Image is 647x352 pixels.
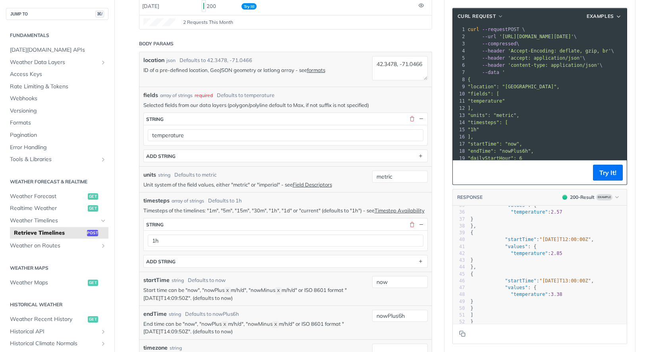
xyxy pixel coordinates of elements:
span: X [223,322,226,327]
span: "1h" [468,127,479,132]
button: cURL Request [455,12,506,20]
span: --data [482,70,499,75]
a: Versioning [6,105,108,117]
span: '[URL][DOMAIN_NAME][DATE]' [499,34,574,39]
div: 37 [453,216,465,223]
div: 5 [453,54,466,62]
div: 43 [453,257,465,264]
span: POST \ [468,27,525,32]
div: array of strings [160,92,193,99]
span: 200 [203,3,204,9]
span: Weather Timelines [10,217,98,225]
span: "[DATE]T13:00:00Z" [539,278,591,284]
span: "endTime": "nowPlus6h", [468,148,534,154]
span: "dailyStartHour": 6 [468,156,522,161]
a: Timestep Availability [375,207,425,214]
span: post [87,230,98,236]
div: string [146,222,164,228]
div: 7 [453,69,466,76]
div: string [170,344,182,352]
span: } [471,299,473,304]
button: Hide [418,221,425,228]
span: "temperature" [511,209,548,215]
span: { [471,271,473,277]
a: Retrieve Timelinespost [10,227,108,239]
div: 38 [453,223,465,229]
div: Defaults to 42.3478, -71.0466 [180,56,252,64]
div: 10 [453,90,466,97]
a: Realtime Weatherget [6,202,108,214]
canvas: Line Graph [143,18,175,26]
span: Example [596,194,612,200]
button: 200200-ResultExample [558,193,623,201]
span: "units": "metric", [468,113,520,118]
div: 36 [453,209,465,216]
div: string [172,277,184,284]
div: 16 [453,133,466,140]
h2: Historical Weather [6,301,108,308]
a: Error Handling [6,142,108,154]
button: Show subpages for Weather on Routes [100,243,106,249]
span: Examples [587,13,614,20]
button: Copy to clipboard [457,328,468,340]
div: 17 [453,140,466,148]
div: 19 [453,155,466,162]
div: Body Params [139,40,174,47]
label: location [143,56,164,64]
div: 41 [453,243,465,250]
div: 47 [453,284,465,291]
h2: Weather Forecast & realtime [6,178,108,185]
span: 'content-type: application/json' [508,62,600,68]
div: Defaults to metric [174,171,216,179]
button: Examples [584,12,624,20]
a: Weather on RoutesShow subpages for Weather on Routes [6,240,108,252]
span: cURL Request [458,13,496,20]
div: 9 [453,83,466,90]
span: Formats [10,119,106,127]
span: --request [482,27,508,32]
div: 44 [453,264,465,270]
span: --header [482,62,505,68]
span: "startTime": "now", [468,141,522,147]
span: 200 [562,195,567,200]
span: : [471,251,562,256]
a: Historical APIShow subpages for Historical API [6,326,108,338]
label: endTime [143,310,167,318]
p: End time can be "now", "nowPlus m/h/d", "nowMinus m/h/d" or ISO 8601 format "[DATE]T14:09:50Z". (... [143,320,368,335]
span: X [274,322,277,327]
span: : , [471,278,594,284]
p: Unit system of the field values, either "metric" or "imperial" - see [143,181,368,188]
span: Versioning [10,107,106,115]
span: get [88,280,98,286]
a: [DATE][DOMAIN_NAME] APIs [6,44,108,56]
div: 11 [453,97,466,105]
span: Retrieve Timelines [14,229,85,237]
button: string [144,113,427,125]
div: string [169,311,181,318]
span: } [471,319,473,325]
span: "temperature" [511,292,548,297]
span: --header [482,55,505,61]
span: } [471,305,473,311]
span: X [277,288,280,294]
span: Realtime Weather [10,204,86,212]
span: "startTime" [505,237,536,242]
span: ⌘/ [95,11,104,18]
div: 50 [453,305,465,312]
span: Weather Recent History [10,315,86,323]
p: Selected fields from our data layers (polygon/polyline default to Max, if not suffix is not speci... [143,101,428,109]
div: 51 [453,312,465,319]
a: Weather Recent Historyget [6,313,108,325]
span: }, [471,223,477,229]
span: ], [468,105,473,111]
span: : , [471,237,594,242]
span: timesteps [143,196,170,205]
span: "startTime" [505,278,536,284]
div: string [146,116,164,122]
span: Tools & Libraries [10,156,98,163]
button: RESPONSE [457,193,483,201]
span: \ [468,55,585,61]
span: Access Keys [10,70,106,78]
div: 18 [453,148,466,155]
a: Pagination [6,129,108,141]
